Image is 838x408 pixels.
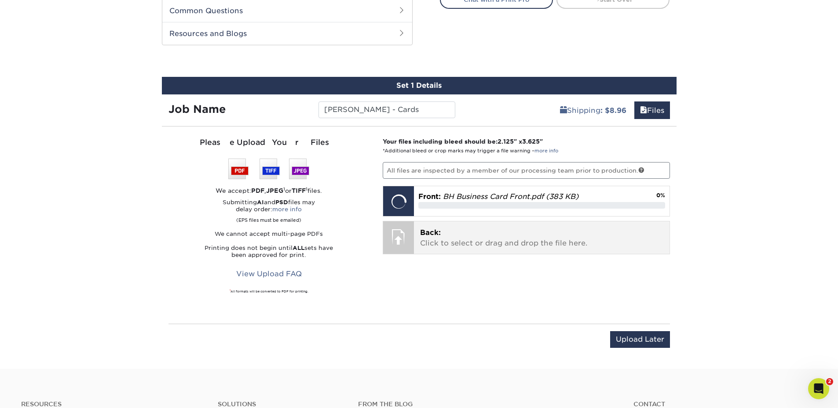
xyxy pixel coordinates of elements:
span: Back: [420,228,441,237]
div: Set 1 Details [162,77,677,94]
sup: 1 [230,289,231,292]
strong: JPEG [266,187,283,194]
sup: 1 [306,186,307,191]
a: more info [534,148,558,154]
strong: PSD [275,199,288,206]
h4: Solutions [218,401,345,408]
span: shipping [560,106,567,115]
p: All files are inspected by a member of our processing team prior to production. [383,162,670,179]
img: We accept: PSD, TIFF, or JPEG (JPG) [228,159,309,179]
em: BH Business Card Front.pdf (383 KB) [443,192,578,201]
strong: TIFF [292,187,306,194]
a: more info [272,206,302,213]
a: View Upload FAQ [231,266,307,282]
p: We cannot accept multi-page PDFs [168,231,370,238]
div: We accept: , or files. [168,186,370,195]
span: files [640,106,647,115]
div: Please Upload Your Files [168,137,370,148]
input: Upload Later [610,331,670,348]
iframe: Intercom live chat [808,378,829,399]
span: 2 [826,378,833,385]
strong: ALL [293,245,304,251]
a: Contact [633,401,817,408]
strong: Job Name [168,103,226,116]
span: Front: [418,192,441,201]
div: All formats will be converted to PDF for printing. [168,289,370,294]
sup: 1 [283,186,285,191]
p: Printing does not begin until sets have been approved for print. [168,245,370,259]
input: Enter a job name [318,101,455,118]
strong: PDF [251,187,264,194]
strong: AI [257,199,264,206]
h4: From the Blog [358,401,610,408]
p: Click to select or drag and drop the file here. [420,227,663,249]
span: 3.625 [522,138,540,145]
small: *Additional bleed or crop marks may trigger a file warning – [383,148,558,154]
b: : $8.96 [600,106,626,115]
iframe: Google Customer Reviews [2,381,75,405]
a: Shipping: $8.96 [554,101,632,119]
strong: Your files including bleed should be: " x " [383,138,543,145]
small: (EPS files must be emailed) [236,213,301,224]
h4: Resources [21,401,205,408]
h2: Resources and Blogs [162,22,412,45]
a: Files [634,101,670,119]
p: Submitting and files may delay order: [168,199,370,224]
span: 2.125 [498,138,514,145]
